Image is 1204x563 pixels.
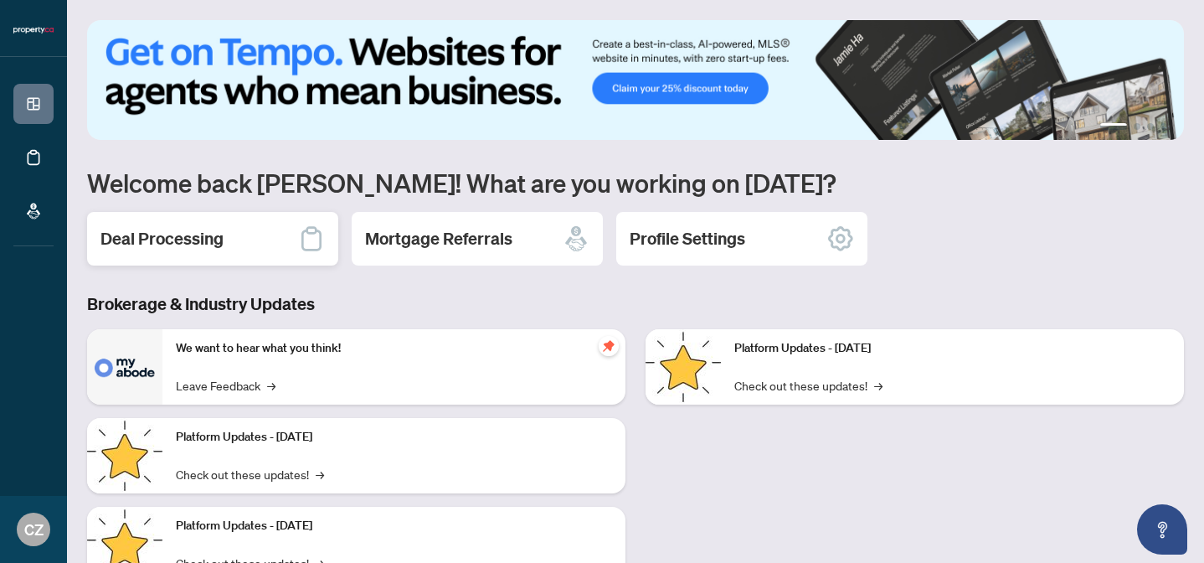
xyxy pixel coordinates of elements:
[176,428,612,447] p: Platform Updates - [DATE]
[1137,504,1187,555] button: Open asap
[176,465,324,483] a: Check out these updates!→
[1147,123,1154,130] button: 3
[646,329,721,405] img: Platform Updates - June 23, 2025
[1134,123,1140,130] button: 2
[267,376,275,395] span: →
[87,418,162,493] img: Platform Updates - September 16, 2025
[734,339,1171,358] p: Platform Updates - [DATE]
[599,336,619,356] span: pushpin
[100,227,224,251] h2: Deal Processing
[87,292,1184,316] h3: Brokerage & Industry Updates
[176,517,612,535] p: Platform Updates - [DATE]
[13,25,54,35] img: logo
[24,518,44,541] span: CZ
[316,465,324,483] span: →
[176,376,275,395] a: Leave Feedback→
[1100,123,1127,130] button: 1
[87,167,1184,199] h1: Welcome back [PERSON_NAME]! What are you working on [DATE]?
[630,227,745,251] h2: Profile Settings
[87,20,1184,140] img: Slide 0
[176,339,612,358] p: We want to hear what you think!
[874,376,882,395] span: →
[365,227,512,251] h2: Mortgage Referrals
[734,376,882,395] a: Check out these updates!→
[87,329,162,405] img: We want to hear what you think!
[1160,123,1167,130] button: 4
